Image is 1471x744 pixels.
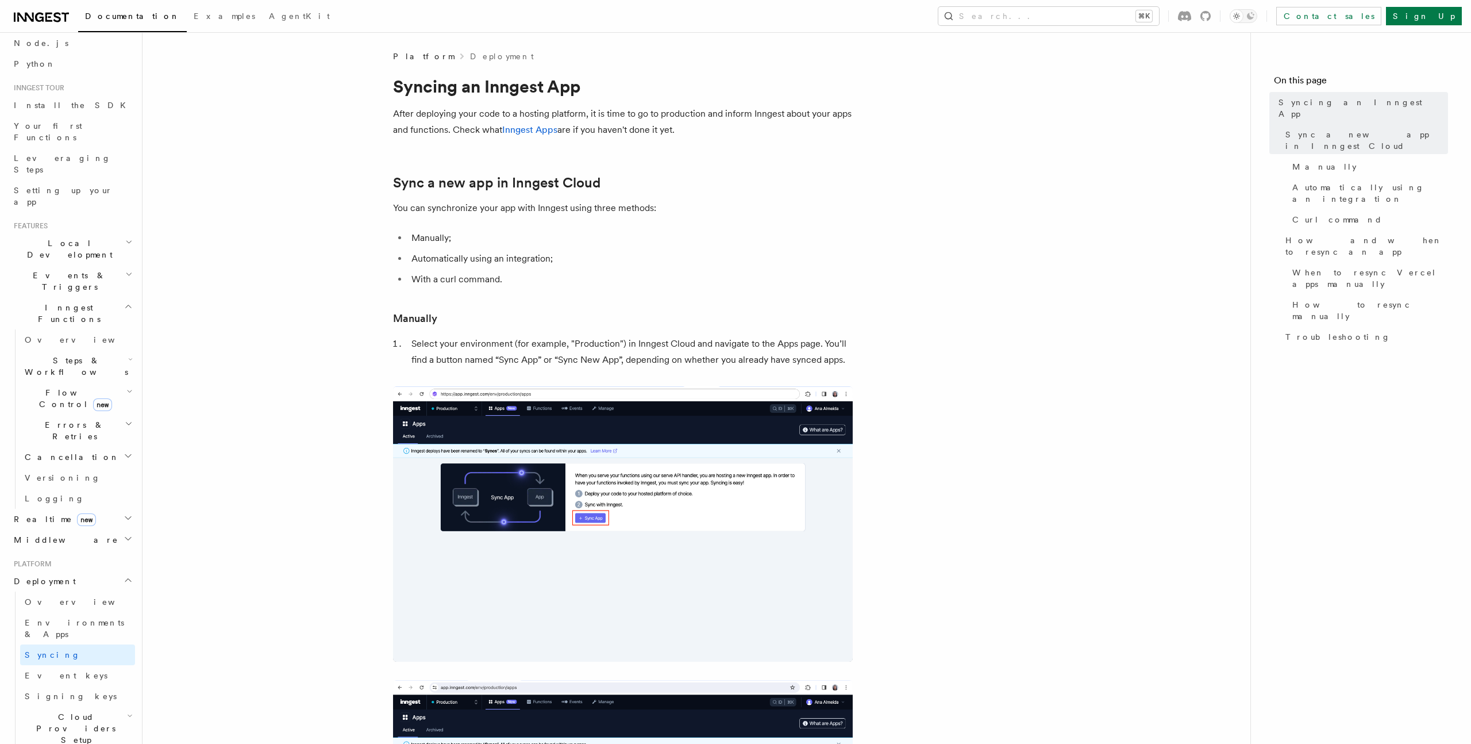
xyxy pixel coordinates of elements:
[9,530,135,550] button: Middleware
[25,597,143,607] span: Overview
[1292,214,1383,225] span: Curl command
[9,534,118,546] span: Middleware
[1230,9,1257,23] button: Toggle dark mode
[9,265,135,297] button: Events & Triggers
[1285,331,1391,343] span: Troubleshooting
[393,51,454,62] span: Platform
[20,665,135,686] a: Event keys
[20,447,135,467] button: Cancellation
[9,148,135,180] a: Leveraging Steps
[20,415,135,447] button: Errors & Retries
[393,310,437,327] a: Manually
[9,221,48,231] span: Features
[1292,182,1448,205] span: Automatically using an integration
[9,83,64,93] span: Inngest tour
[408,230,853,246] li: Manually;
[20,419,125,442] span: Errors & Retries
[25,618,124,639] span: Environments & Apps
[20,329,135,350] a: Overview
[1292,161,1357,172] span: Manually
[77,513,96,526] span: new
[9,302,124,325] span: Inngest Functions
[9,559,52,569] span: Platform
[9,53,135,74] a: Python
[408,271,853,287] li: With a curl command.
[1288,209,1448,230] a: Curl command
[9,95,135,116] a: Install the SDK
[20,645,135,665] a: Syncing
[194,11,255,21] span: Examples
[14,154,111,174] span: Leveraging Steps
[1276,7,1381,25] a: Contact sales
[1285,129,1448,152] span: Sync a new app in Inngest Cloud
[938,7,1159,25] button: Search...⌘K
[1281,124,1448,156] a: Sync a new app in Inngest Cloud
[1281,327,1448,347] a: Troubleshooting
[1292,267,1448,290] span: When to resync Vercel apps manually
[1288,156,1448,177] a: Manually
[262,3,337,31] a: AgentKit
[393,175,600,191] a: Sync a new app in Inngest Cloud
[9,270,125,293] span: Events & Triggers
[1386,7,1462,25] a: Sign Up
[187,3,262,31] a: Examples
[9,297,135,329] button: Inngest Functions
[1274,92,1448,124] a: Syncing an Inngest App
[393,386,853,662] img: Inngest Cloud screen with sync App button when you have no apps synced yet
[20,467,135,488] a: Versioning
[502,124,557,135] a: Inngest Apps
[25,335,143,344] span: Overview
[78,3,187,32] a: Documentation
[25,494,84,503] span: Logging
[9,329,135,509] div: Inngest Functions
[9,33,135,53] a: Node.js
[14,186,113,206] span: Setting up your app
[14,59,56,68] span: Python
[20,382,135,415] button: Flow Controlnew
[9,509,135,530] button: Realtimenew
[20,387,126,410] span: Flow Control
[1292,299,1448,322] span: How to resync manually
[269,11,330,21] span: AgentKit
[408,336,853,368] li: Select your environment (for example, "Production") in Inngest Cloud and navigate to the Apps pag...
[9,180,135,212] a: Setting up your app
[9,571,135,592] button: Deployment
[1288,294,1448,327] a: How to resync manually
[20,451,120,463] span: Cancellation
[9,116,135,148] a: Your first Functions
[1281,230,1448,262] a: How and when to resync an app
[85,11,180,21] span: Documentation
[408,251,853,267] li: Automatically using an integration;
[393,106,853,138] p: After deploying your code to a hosting platform, it is time to go to production and inform Innges...
[20,592,135,612] a: Overview
[20,350,135,382] button: Steps & Workflows
[1279,97,1448,120] span: Syncing an Inngest App
[9,576,76,587] span: Deployment
[393,200,853,216] p: You can synchronize your app with Inngest using three methods:
[470,51,534,62] a: Deployment
[9,233,135,265] button: Local Development
[25,692,117,701] span: Signing keys
[20,355,128,378] span: Steps & Workflows
[14,39,68,48] span: Node.js
[20,686,135,707] a: Signing keys
[9,513,96,525] span: Realtime
[93,398,112,411] span: new
[20,612,135,645] a: Environments & Apps
[1274,74,1448,92] h4: On this page
[393,76,853,97] h1: Syncing an Inngest App
[1285,235,1448,258] span: How and when to resync an app
[14,101,133,110] span: Install the SDK
[1136,10,1152,22] kbd: ⌘K
[20,488,135,509] a: Logging
[25,650,80,659] span: Syncing
[1288,177,1448,209] a: Automatically using an integration
[25,473,101,482] span: Versioning
[9,237,125,260] span: Local Development
[1288,262,1448,294] a: When to resync Vercel apps manually
[14,121,82,142] span: Your first Functions
[25,671,107,680] span: Event keys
